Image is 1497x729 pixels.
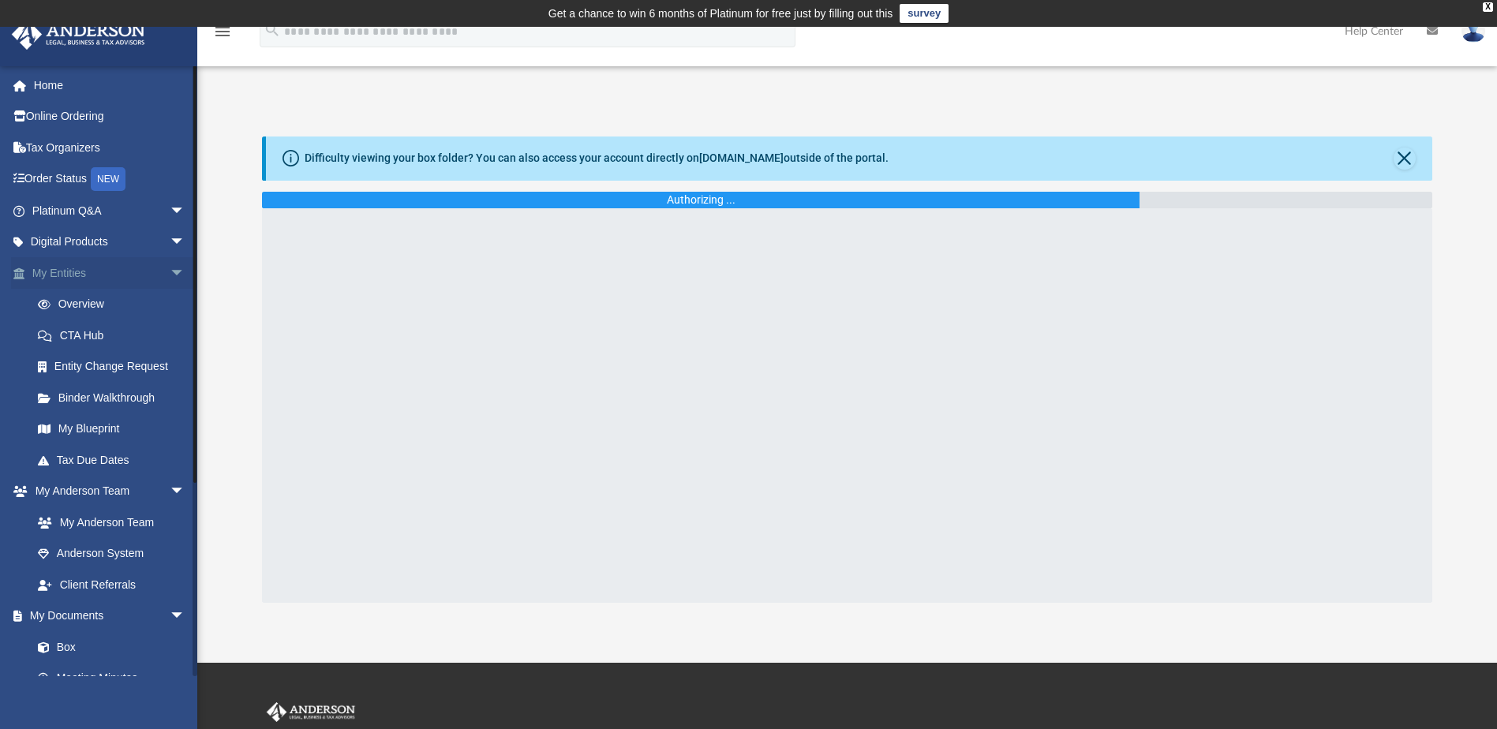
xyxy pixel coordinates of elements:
div: Authorizing ... [667,192,735,208]
span: arrow_drop_down [170,195,201,227]
i: search [264,21,281,39]
a: Anderson System [22,538,201,570]
a: My Anderson Team [22,507,193,538]
a: menu [213,30,232,41]
button: Close [1394,148,1416,170]
a: My Blueprint [22,413,201,445]
a: CTA Hub [22,320,209,351]
a: Overview [22,289,209,320]
a: Platinum Q&Aarrow_drop_down [11,195,209,226]
a: Home [11,69,209,101]
div: Difficulty viewing your box folder? You can also access your account directly on outside of the p... [305,150,889,166]
a: Digital Productsarrow_drop_down [11,226,209,258]
a: My Entitiesarrow_drop_down [11,257,209,289]
a: Tax Due Dates [22,444,209,476]
a: Box [22,631,193,663]
div: Get a chance to win 6 months of Platinum for free just by filling out this [548,4,893,23]
a: My Anderson Teamarrow_drop_down [11,476,201,507]
a: Binder Walkthrough [22,382,209,413]
img: Anderson Advisors Platinum Portal [7,19,150,50]
a: Tax Organizers [11,132,209,163]
div: close [1483,2,1493,12]
a: My Documentsarrow_drop_down [11,600,201,632]
a: Online Ordering [11,101,209,133]
a: survey [900,4,949,23]
span: arrow_drop_down [170,226,201,259]
a: Client Referrals [22,569,201,600]
span: arrow_drop_down [170,257,201,290]
i: menu [213,22,232,41]
div: NEW [91,167,125,191]
a: Meeting Minutes [22,663,201,694]
img: User Pic [1461,20,1485,43]
span: arrow_drop_down [170,600,201,633]
img: Anderson Advisors Platinum Portal [264,702,358,723]
a: Entity Change Request [22,351,209,383]
a: Order StatusNEW [11,163,209,196]
span: arrow_drop_down [170,476,201,508]
a: [DOMAIN_NAME] [699,151,784,164]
